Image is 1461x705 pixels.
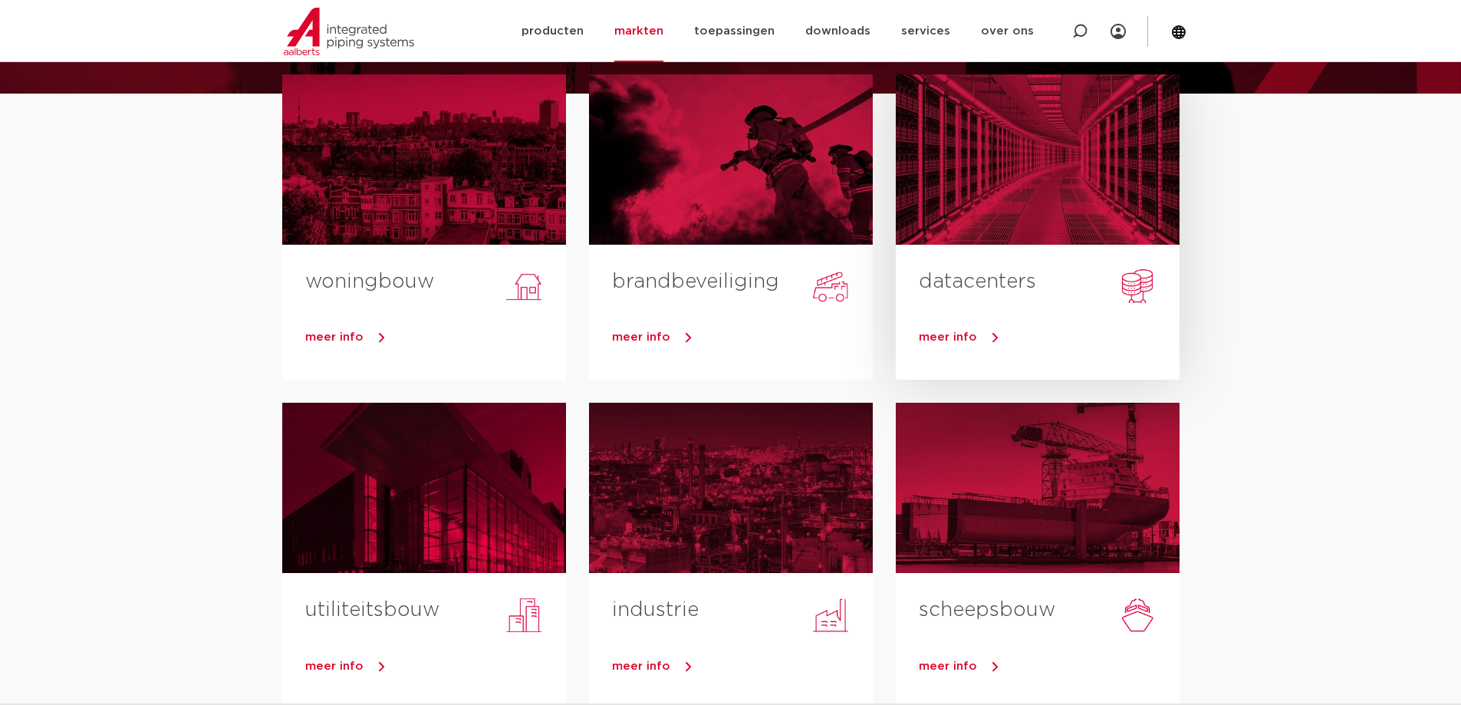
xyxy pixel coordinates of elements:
a: brandbeveiliging [612,272,779,292]
a: meer info [305,655,566,678]
a: industrie [612,600,699,620]
span: meer info [612,661,670,672]
a: meer info [305,326,566,349]
span: meer info [305,331,364,343]
span: meer info [305,661,364,672]
a: meer info [612,655,873,678]
a: meer info [919,655,1180,678]
a: utiliteitsbouw [305,600,439,620]
span: meer info [919,331,977,343]
a: datacenters [919,272,1036,292]
a: scheepsbouw [919,600,1055,620]
a: meer info [919,326,1180,349]
span: meer info [612,331,670,343]
a: meer info [612,326,873,349]
a: woningbouw [305,272,434,292]
span: meer info [919,661,977,672]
